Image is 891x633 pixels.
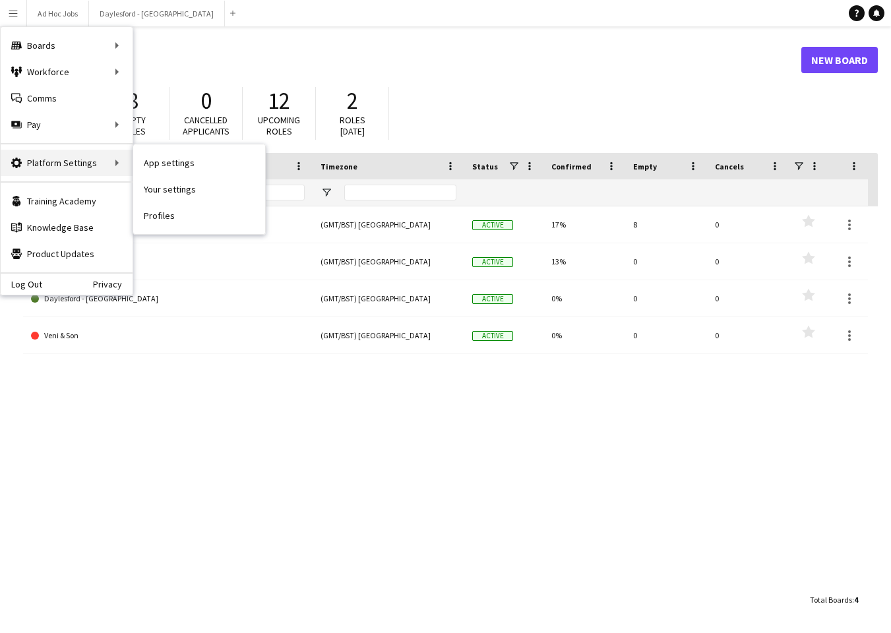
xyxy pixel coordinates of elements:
[1,150,133,176] div: Platform Settings
[472,162,498,171] span: Status
[810,595,852,605] span: Total Boards
[183,114,230,137] span: Cancelled applicants
[89,1,225,26] button: Daylesford - [GEOGRAPHIC_DATA]
[1,85,133,111] a: Comms
[31,317,305,354] a: Veni & Son
[543,280,625,316] div: 0%
[633,162,657,171] span: Empty
[707,206,789,243] div: 0
[268,86,290,115] span: 12
[625,206,707,243] div: 8
[133,150,265,176] a: App settings
[801,47,878,73] a: New Board
[347,86,358,115] span: 2
[321,187,332,198] button: Open Filter Menu
[133,202,265,229] a: Profiles
[258,114,300,137] span: Upcoming roles
[854,595,858,605] span: 4
[1,214,133,241] a: Knowledge Base
[707,243,789,280] div: 0
[133,176,265,202] a: Your settings
[340,114,365,137] span: Roles [DATE]
[27,1,89,26] button: Ad Hoc Jobs
[31,280,305,317] a: Daylesford - [GEOGRAPHIC_DATA]
[200,86,212,115] span: 0
[810,587,858,613] div: :
[625,280,707,316] div: 0
[313,280,464,316] div: (GMT/BST) [GEOGRAPHIC_DATA]
[715,162,744,171] span: Cancels
[1,111,133,138] div: Pay
[543,243,625,280] div: 13%
[543,206,625,243] div: 17%
[625,317,707,353] div: 0
[1,188,133,214] a: Training Academy
[472,220,513,230] span: Active
[313,243,464,280] div: (GMT/BST) [GEOGRAPHIC_DATA]
[1,59,133,85] div: Workforce
[1,32,133,59] div: Boards
[472,257,513,267] span: Active
[472,331,513,341] span: Active
[1,241,133,267] a: Product Updates
[321,162,357,171] span: Timezone
[707,317,789,353] div: 0
[472,294,513,304] span: Active
[551,162,592,171] span: Confirmed
[625,243,707,280] div: 0
[31,243,305,280] a: Assessment
[23,50,801,70] h1: Boards
[313,317,464,353] div: (GMT/BST) [GEOGRAPHIC_DATA]
[344,185,456,200] input: Timezone Filter Input
[1,279,42,289] a: Log Out
[707,280,789,316] div: 0
[313,206,464,243] div: (GMT/BST) [GEOGRAPHIC_DATA]
[93,279,133,289] a: Privacy
[543,317,625,353] div: 0%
